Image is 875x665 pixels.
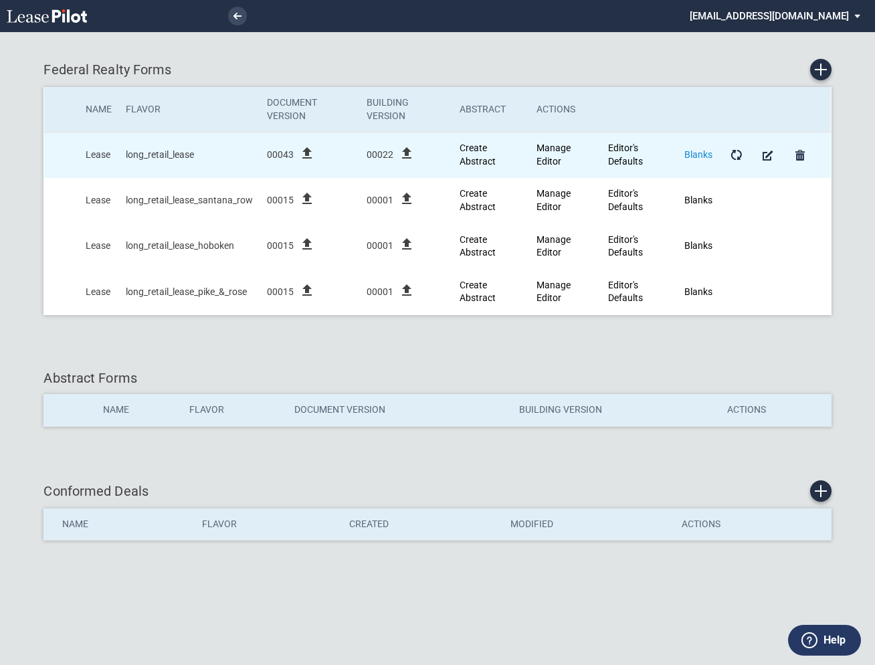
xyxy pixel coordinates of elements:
tr: Created At: 2025-09-08T12:46:47-04:00; Updated At: 2025-09-11T14:59:57-04:00 [44,178,831,223]
md-icon: Manage Form [760,147,776,163]
label: file_upload [399,198,415,209]
span: 00001 [367,240,393,253]
tr: Created At: 2025-09-08T12:25:45-04:00; Updated At: 2025-09-11T14:59:50-04:00 [44,223,831,269]
th: Actions [672,508,832,541]
td: Lease [76,132,116,178]
label: file_upload [399,244,415,254]
th: Actions [718,394,831,426]
th: Flavor [180,394,285,426]
label: file_upload [399,153,415,163]
i: file_upload [399,282,415,298]
label: file_upload [299,198,315,209]
i: file_upload [299,236,315,252]
a: Create new Abstract [460,280,496,304]
i: file_upload [399,145,415,161]
i: file_upload [399,191,415,207]
th: Building Version [510,394,718,426]
a: Create new Abstract [460,142,496,167]
span: 00043 [267,149,294,162]
a: Create new Abstract [460,188,496,212]
a: Manage Editor [537,142,571,167]
a: Blanks [684,149,712,160]
td: Lease [76,178,116,223]
span: 00001 [367,194,393,207]
a: Editor's Defaults [608,188,643,212]
i: file_upload [299,145,315,161]
tr: Created At: 2025-09-08T11:46:48-04:00; Updated At: 2025-09-11T14:59:46-04:00 [44,132,831,178]
th: Building Version [357,87,450,132]
a: Create new Abstract [460,234,496,258]
td: Lease [76,223,116,269]
td: Lease [76,269,116,314]
md-icon: Form Updates [728,147,744,163]
i: file_upload [399,236,415,252]
a: Manage Form [759,146,777,165]
a: Manage Editor [537,188,571,212]
th: Name [43,508,193,541]
th: Modified [501,508,672,541]
th: Document Version [258,87,357,132]
label: Help [823,632,846,649]
th: Flavor [116,87,258,132]
th: Name [94,394,180,426]
a: Create new conformed deal [810,480,832,502]
a: Editor's Defaults [608,280,643,304]
i: file_upload [299,282,315,298]
div: Federal Realty Forms [43,59,831,80]
tr: Created At: 2025-09-08T14:26:14-04:00; Updated At: 2025-09-11T15:00:01-04:00 [44,269,831,314]
button: Help [788,625,861,656]
div: Conformed Deals [43,480,831,502]
div: Abstract Forms [43,369,831,387]
td: long_retail_lease_pike_&_rose [116,269,258,314]
span: 00015 [267,194,294,207]
a: Editor's Defaults [608,142,643,167]
th: Created [340,508,501,541]
a: Delete Form [791,146,809,165]
a: Manage Editor [537,280,571,304]
a: Form Updates [726,146,745,165]
a: Create new Form [810,59,832,80]
span: 00001 [367,286,393,299]
span: 00015 [267,240,294,253]
a: Editor's Defaults [608,234,643,258]
label: file_upload [299,153,315,163]
td: long_retail_lease_santana_row [116,178,258,223]
td: long_retail_lease [116,132,258,178]
th: Document Version [285,394,510,426]
i: file_upload [299,191,315,207]
th: Actions [527,87,599,132]
td: long_retail_lease_hoboken [116,223,258,269]
span: 00022 [367,149,393,162]
span: 00015 [267,286,294,299]
a: Blanks [684,240,712,251]
th: Abstract [450,87,527,132]
a: Manage Editor [537,234,571,258]
th: Flavor [193,508,340,541]
md-icon: Delete Form [792,147,808,163]
th: Name [76,87,116,132]
label: file_upload [399,290,415,300]
label: file_upload [299,244,315,254]
label: file_upload [299,290,315,300]
a: Blanks [684,286,712,297]
a: Blanks [684,195,712,205]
